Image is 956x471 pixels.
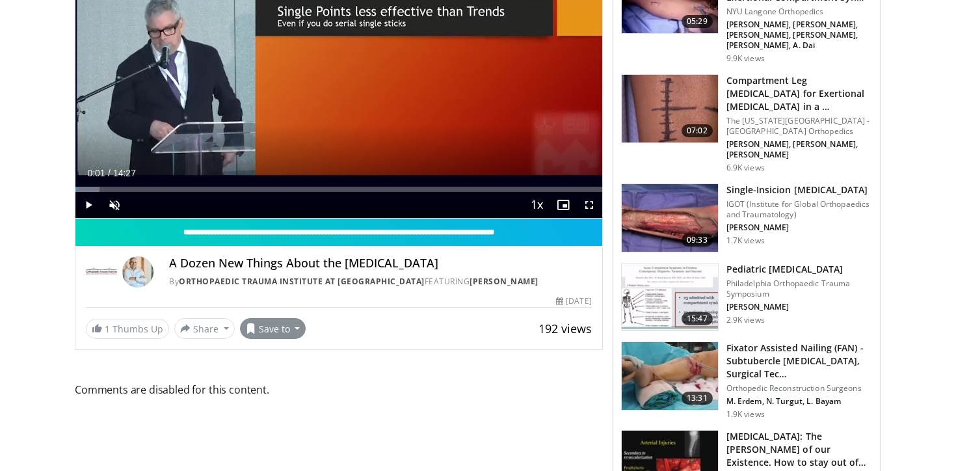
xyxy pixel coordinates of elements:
button: Save to [240,318,306,339]
a: [PERSON_NAME] [470,276,538,287]
h4: A Dozen New Things About the [MEDICAL_DATA] [169,256,592,271]
div: [DATE] [556,295,591,307]
span: 07:02 [682,124,713,137]
img: 9a421967-a875-4fb4-aa2f-1ffe3d472be9.150x105_q85_crop-smart_upscale.jpg [622,263,718,331]
h3: Compartment Leg [MEDICAL_DATA] for Exertional [MEDICAL_DATA] in a … [726,74,873,113]
p: M. Erdem, N. Turgut, L. Bayam [726,396,873,407]
button: Enable picture-in-picture mode [550,192,576,218]
a: 09:33 Single-Insicion [MEDICAL_DATA] IGOT (Institute for Global Orthopaedics and Traumatology) [P... [621,183,873,252]
span: 1 [105,323,110,335]
p: [PERSON_NAME], [PERSON_NAME], [PERSON_NAME] [726,139,873,160]
span: 09:33 [682,234,713,247]
h3: [MEDICAL_DATA]: The [PERSON_NAME] of our Existence. How to stay out of… [726,430,873,469]
p: Orthopedic Reconstruction Surgeons [726,383,873,394]
button: Unmute [101,192,127,218]
span: 15:47 [682,312,713,325]
img: Orthopaedic Trauma Institute at UCSF [86,256,117,288]
p: [PERSON_NAME], [PERSON_NAME], [PERSON_NAME], [PERSON_NAME], [PERSON_NAME], A. Dai [726,20,873,51]
span: Comments are disabled for this content. [75,381,603,398]
a: 15:47 Pediatric [MEDICAL_DATA] Philadelphia Orthopaedic Trauma Symposium [PERSON_NAME] 2.9K views [621,263,873,332]
button: Play [75,192,101,218]
img: 6b704a18-9e3e-4419-8ff8-513de65f434c.150x105_q85_crop-smart_upscale.jpg [622,184,718,252]
button: Playback Rate [524,192,550,218]
h3: Fixator Assisted Nailing (FAN) - Subtubercle [MEDICAL_DATA], Surgical Tec… [726,342,873,381]
button: Fullscreen [576,192,602,218]
span: 0:01 [87,168,105,178]
p: IGOT (Institute for Global Orthopaedics and Traumatology) [726,199,873,220]
a: Orthopaedic Trauma Institute at [GEOGRAPHIC_DATA] [179,276,425,287]
h3: Single-Insicion [MEDICAL_DATA] [726,183,873,196]
p: [PERSON_NAME] [726,302,873,312]
p: 9.9K views [726,53,765,64]
p: 1.9K views [726,409,765,420]
a: 13:31 Fixator Assisted Nailing (FAN) - Subtubercle [MEDICAL_DATA], Surgical Tec… Orthopedic Recon... [621,342,873,420]
p: [PERSON_NAME] [726,222,873,233]
span: 13:31 [682,392,713,405]
img: Avatar [122,256,153,288]
span: / [108,168,111,178]
span: 192 views [538,321,592,336]
p: 1.7K views [726,235,765,246]
p: NYU Langone Orthopedics [726,7,873,17]
a: 1 Thumbs Up [86,319,169,339]
img: fbdf67ab-6eb5-4ac7-a79d-d283a7f84a1d.150x105_q85_crop-smart_upscale.jpg [622,75,718,142]
h3: Pediatric [MEDICAL_DATA] [726,263,873,276]
p: 2.9K views [726,315,765,325]
div: By FEATURING [169,276,592,288]
button: Share [174,318,235,339]
p: The [US_STATE][GEOGRAPHIC_DATA] - [GEOGRAPHIC_DATA] Orthopedics [726,116,873,137]
a: 07:02 Compartment Leg [MEDICAL_DATA] for Exertional [MEDICAL_DATA] in a … The [US_STATE][GEOGRAPH... [621,74,873,173]
p: Philadelphia Orthopaedic Trauma Symposium [726,278,873,299]
div: Progress Bar [75,187,602,192]
img: e071edbb-ea24-493e-93e4-473a830f7230.150x105_q85_crop-smart_upscale.jpg [622,342,718,410]
p: 6.9K views [726,163,765,173]
span: 14:27 [113,168,136,178]
span: 05:29 [682,15,713,28]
